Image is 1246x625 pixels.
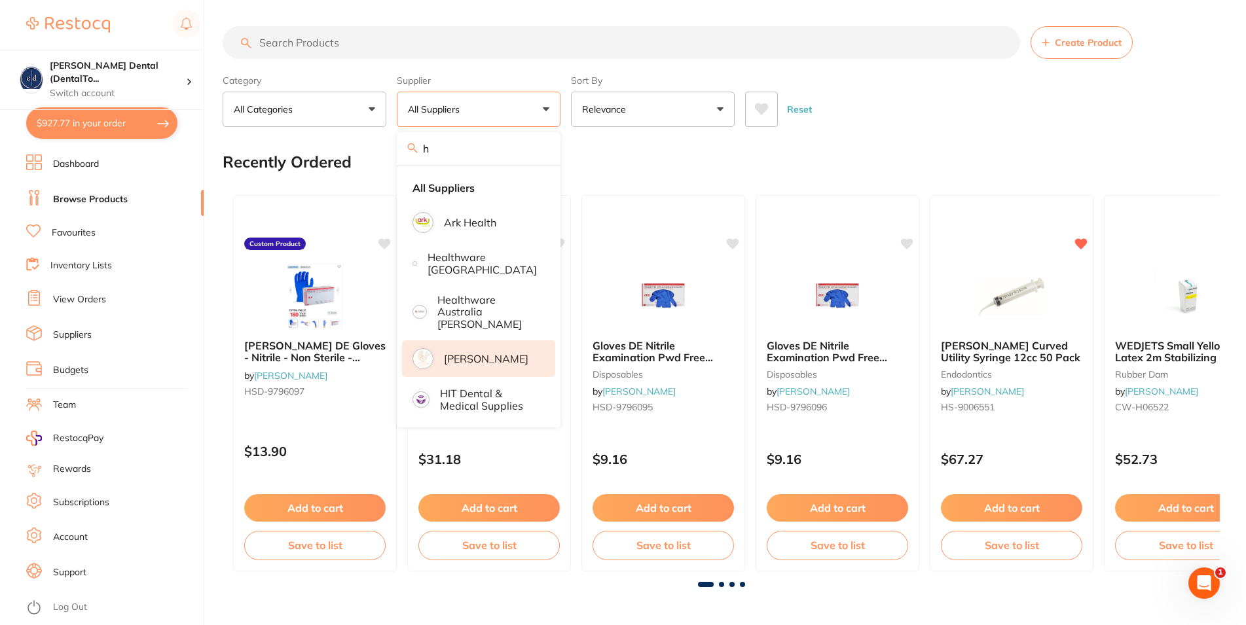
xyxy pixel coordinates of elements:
[223,26,1020,59] input: Search Products
[767,531,908,560] button: Save to list
[418,494,560,522] button: Add to cart
[50,87,186,100] p: Switch account
[397,75,560,86] label: Supplier
[1188,567,1220,599] iframe: Intercom live chat
[53,496,109,509] a: Subscriptions
[951,385,1024,397] a: [PERSON_NAME]
[53,432,103,445] span: RestocqPay
[602,385,676,397] a: [PERSON_NAME]
[53,601,87,614] a: Log Out
[593,369,734,380] small: disposables
[53,566,86,579] a: Support
[223,92,386,127] button: All Categories
[437,294,538,330] p: Healthware Australia [PERSON_NAME]
[593,494,734,522] button: Add to cart
[414,393,428,406] img: HIT Dental & Medical Supplies
[621,264,706,329] img: Gloves DE Nitrile Examination Pwd Free Medium Box 200
[571,75,735,86] label: Sort By
[26,431,103,446] a: RestocqPay
[941,385,1024,397] span: by
[414,307,425,317] img: Healthware Australia Ridley
[26,10,110,40] a: Restocq Logo
[408,103,465,116] p: All Suppliers
[26,17,110,33] img: Restocq Logo
[20,67,43,89] img: Crotty Dental (DentalTown 4)
[428,251,537,276] p: Healthware [GEOGRAPHIC_DATA]
[50,259,112,272] a: Inventory Lists
[53,329,92,342] a: Suppliers
[783,92,816,127] button: Reset
[52,226,96,240] a: Favourites
[941,402,1082,412] small: HS-9006551
[223,75,386,86] label: Category
[593,385,676,397] span: by
[593,452,734,467] p: $9.16
[767,452,908,467] p: $9.16
[412,182,475,194] strong: All Suppliers
[767,494,908,522] button: Add to cart
[941,531,1082,560] button: Save to list
[397,132,560,165] input: Search supplier
[582,103,631,116] p: Relevance
[1215,567,1226,578] span: 1
[418,452,560,467] p: $31.18
[941,369,1082,380] small: endodontics
[26,431,42,446] img: RestocqPay
[941,494,1082,522] button: Add to cart
[53,193,128,206] a: Browse Products
[444,353,528,365] p: [PERSON_NAME]
[244,386,386,397] small: HSD-9796097
[50,60,186,85] h4: Crotty Dental (DentalTown 4)
[593,340,734,364] b: Gloves DE Nitrile Examination Pwd Free Medium Box 200
[440,387,537,412] p: HIT Dental & Medical Supplies
[414,263,415,264] img: Healthware Australia
[1125,385,1198,397] a: [PERSON_NAME]
[941,452,1082,467] p: $67.27
[1055,37,1122,48] span: Create Product
[254,370,327,382] a: [PERSON_NAME]
[272,264,357,329] img: Henry Schein DE Gloves - Nitrile - Non Sterile - Powder Free - Extra Large, 180-Pack
[244,444,386,459] p: $13.90
[767,402,908,412] small: HSD-9796096
[571,92,735,127] button: Relevance
[244,340,386,364] b: Henry Schein DE Gloves - Nitrile - Non Sterile - Powder Free - Extra Large, 180-Pack
[53,531,88,544] a: Account
[1115,385,1198,397] span: by
[53,463,91,476] a: Rewards
[244,238,306,251] label: Custom Product
[234,103,298,116] p: All Categories
[414,214,431,231] img: Ark Health
[402,174,555,202] li: Clear selection
[969,264,1054,329] img: HENRY SCHEIN Curved Utility Syringe 12cc 50 Pack
[767,369,908,380] small: disposables
[53,158,99,171] a: Dashboard
[223,153,352,171] h2: Recently Ordered
[244,531,386,560] button: Save to list
[53,293,106,306] a: View Orders
[244,494,386,522] button: Add to cart
[767,385,850,397] span: by
[414,350,431,367] img: Henry Schein Halas
[26,107,177,139] button: $927.77 in your order
[795,264,880,329] img: Gloves DE Nitrile Examination Pwd Free Large Box 200
[53,399,76,412] a: Team
[593,531,734,560] button: Save to list
[418,531,560,560] button: Save to list
[1143,264,1228,329] img: WEDJETS Small Yellow Latex 2m Stabilizing Cord
[444,217,496,228] p: Ark Health
[26,598,200,618] button: Log Out
[941,340,1082,364] b: HENRY SCHEIN Curved Utility Syringe 12cc 50 Pack
[767,340,908,364] b: Gloves DE Nitrile Examination Pwd Free Large Box 200
[1031,26,1133,59] button: Create Product
[53,364,88,377] a: Budgets
[244,370,327,382] span: by
[777,385,850,397] a: [PERSON_NAME]
[397,92,560,127] button: All Suppliers
[593,402,734,412] small: HSD-9796095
